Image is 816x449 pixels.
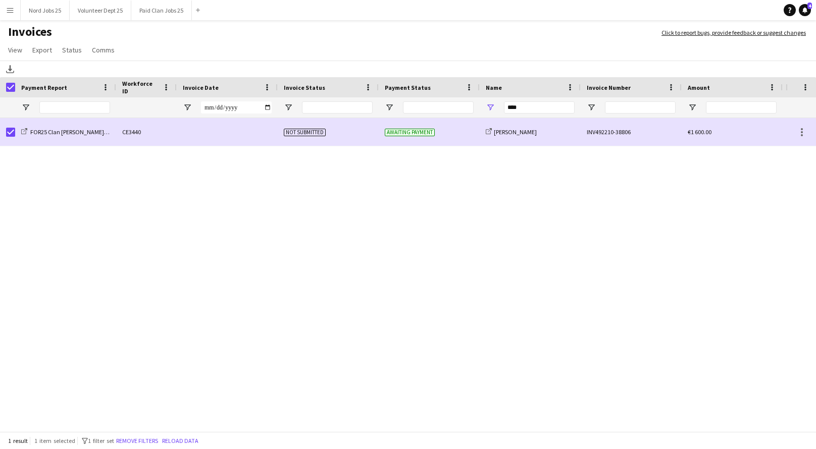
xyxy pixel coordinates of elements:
span: 1 item selected [34,437,75,444]
input: Invoice Status Filter Input [302,101,373,114]
span: View [8,45,22,54]
button: Open Filter Menu [385,103,394,112]
span: Not submitted [284,129,326,136]
span: Invoice Date [183,84,219,91]
button: Remove filters [114,435,160,446]
span: Invoice Number [587,84,631,91]
span: Payment Report [21,84,67,91]
button: Nord Jobs 25 [21,1,70,20]
a: Comms [88,43,119,57]
input: Name Filter Input [504,101,575,114]
span: €1 600.00 [688,128,711,136]
span: Amount [688,84,710,91]
span: Payment Status [385,84,431,91]
a: 4 [799,4,811,16]
a: Status [58,43,86,57]
span: [PERSON_NAME] [494,128,537,136]
button: Open Filter Menu [183,103,192,112]
span: Export [32,45,52,54]
a: View [4,43,26,57]
input: Payment Report Filter Input [39,101,110,114]
span: Workforce ID [122,80,159,95]
a: Click to report bugs, provide feedback or suggest changes [661,28,806,37]
span: Invoice Status [284,84,325,91]
span: Status [62,45,82,54]
a: FOR25 Clan [PERSON_NAME] Managers [21,128,131,136]
input: Amount Filter Input [706,101,777,114]
button: Volunteer Dept 25 [70,1,131,20]
button: Open Filter Menu [486,103,495,112]
button: Paid Clan Jobs 25 [131,1,192,20]
button: Open Filter Menu [284,103,293,112]
span: Comms [92,45,115,54]
button: Reload data [160,435,200,446]
span: Name [486,84,502,91]
input: Invoice Number Filter Input [605,101,676,114]
span: FOR25 Clan [PERSON_NAME] Managers [30,128,131,136]
span: 4 [807,3,812,9]
span: 1 filter set [88,437,114,444]
button: Open Filter Menu [688,103,697,112]
button: Open Filter Menu [587,103,596,112]
button: Open Filter Menu [21,103,30,112]
div: INV492210-38806 [581,118,682,146]
div: CE3440 [116,118,177,146]
span: Awaiting payment [385,129,435,136]
a: Export [28,43,56,57]
input: Invoice Date Filter Input [201,101,272,114]
app-action-btn: Download [4,63,16,75]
